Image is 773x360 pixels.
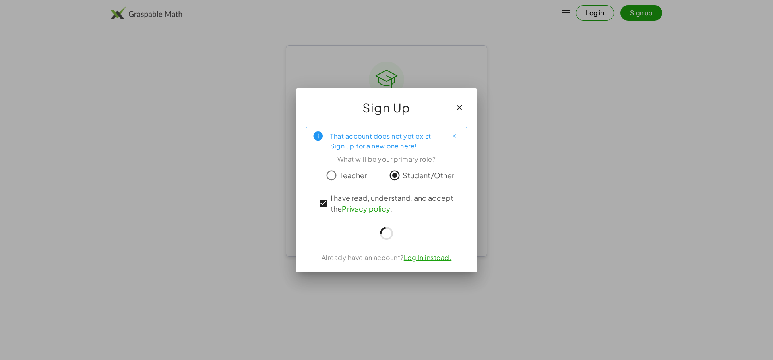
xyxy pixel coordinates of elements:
span: Sign Up [362,98,411,117]
div: What will be your primary role? [306,154,467,164]
span: Student/Other [403,170,455,181]
div: That account does not yet exist. Sign up for a new one here! [330,131,441,151]
a: Privacy policy [342,204,390,213]
button: Close [448,130,461,143]
div: Already have an account? [306,253,467,262]
span: Teacher [339,170,367,181]
a: Log In instead. [404,253,452,262]
span: I have read, understand, and accept the . [331,192,457,214]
